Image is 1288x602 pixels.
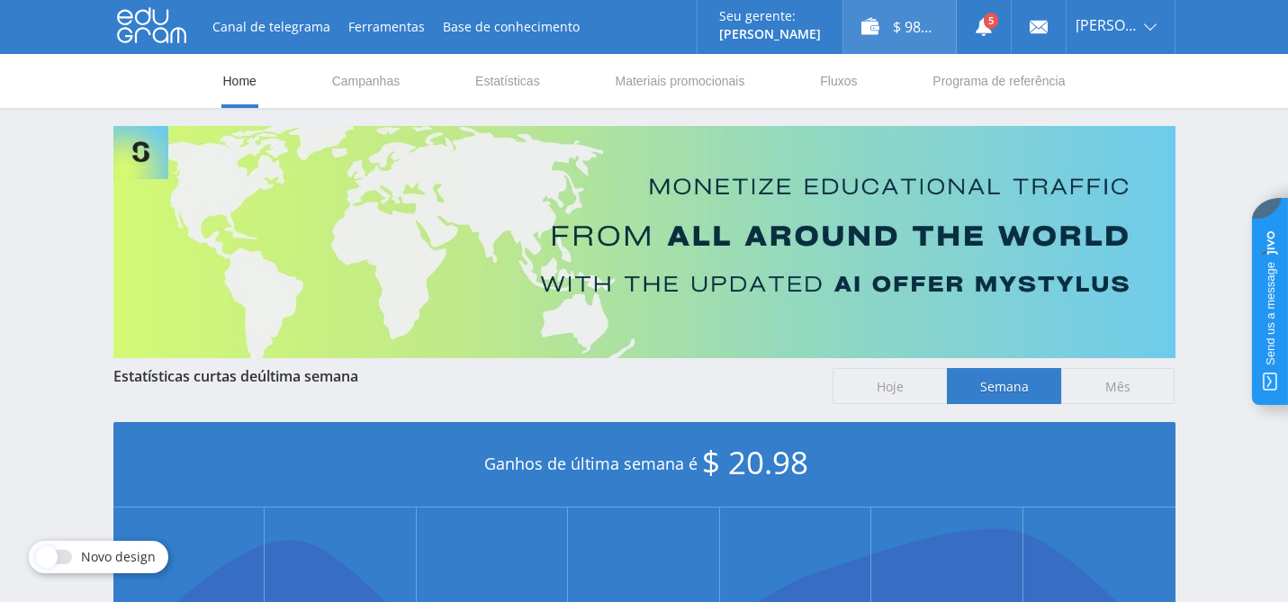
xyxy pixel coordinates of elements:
a: Programa de referência [931,54,1067,108]
span: Semana [947,368,1061,404]
a: Estatísticas [473,54,542,108]
span: [PERSON_NAME].moretti86 [1076,18,1139,32]
a: Campanhas [330,54,402,108]
span: Hoje [833,368,947,404]
img: Banner [113,126,1175,358]
span: $ 20.98 [702,441,808,483]
p: Seu gerente: [719,9,821,23]
div: Estatísticas curtas de [113,368,815,384]
div: Ganhos de última semana é [113,422,1175,508]
p: [PERSON_NAME] [719,27,821,41]
a: Home [221,54,258,108]
span: Mês [1061,368,1175,404]
span: última semana [257,366,358,386]
a: Materiais promocionais [613,54,746,108]
span: Novo design [81,550,156,564]
a: Fluxos [818,54,859,108]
